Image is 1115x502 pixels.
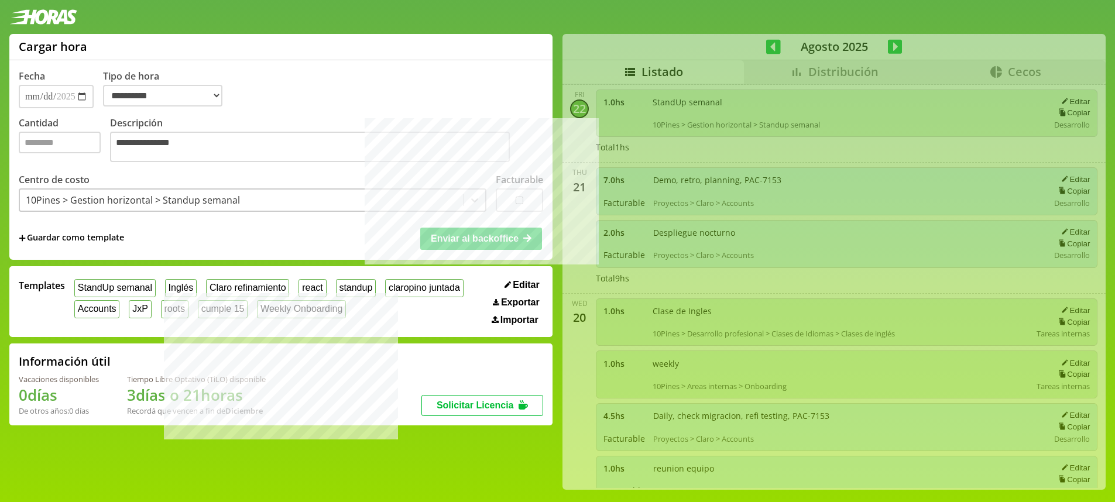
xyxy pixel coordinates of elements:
[19,279,65,292] span: Templates
[421,395,543,416] button: Solicitar Licencia
[257,300,346,318] button: Weekly Onboarding
[336,279,376,297] button: standup
[500,315,538,325] span: Importar
[129,300,151,318] button: JxP
[110,116,543,165] label: Descripción
[9,9,77,25] img: logotipo
[19,39,87,54] h1: Cargar hora
[127,374,266,384] div: Tiempo Libre Optativo (TiLO) disponible
[19,132,101,153] input: Cantidad
[496,173,543,186] label: Facturable
[19,173,90,186] label: Centro de costo
[513,280,539,290] span: Editar
[420,228,542,250] button: Enviar al backoffice
[299,279,326,297] button: react
[103,70,232,108] label: Tipo de hora
[74,279,156,297] button: StandUp semanal
[26,194,240,207] div: 10Pines > Gestion horizontal > Standup semanal
[19,232,124,245] span: +Guardar como template
[103,85,222,106] select: Tipo de hora
[19,116,110,165] label: Cantidad
[19,353,111,369] h2: Información útil
[127,384,266,405] h1: 3 días o 21 horas
[127,405,266,416] div: Recordá que vencen a fin de
[19,384,99,405] h1: 0 días
[161,300,188,318] button: roots
[19,232,26,245] span: +
[489,297,543,308] button: Exportar
[165,279,197,297] button: Inglés
[19,374,99,384] div: Vacaciones disponibles
[385,279,463,297] button: claropino juntada
[431,233,519,243] span: Enviar al backoffice
[110,132,510,162] textarea: Descripción
[74,300,119,318] button: Accounts
[198,300,248,318] button: cumple 15
[206,279,289,297] button: Claro refinamiento
[19,405,99,416] div: De otros años: 0 días
[501,297,540,308] span: Exportar
[225,405,263,416] b: Diciembre
[501,279,543,291] button: Editar
[437,400,514,410] span: Solicitar Licencia
[19,70,45,82] label: Fecha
